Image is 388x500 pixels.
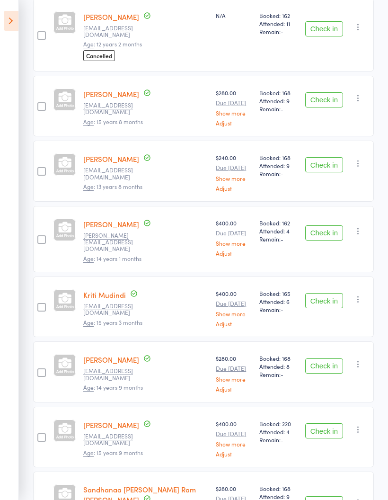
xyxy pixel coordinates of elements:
[259,428,297,436] span: Attended: 4
[216,240,252,246] a: Show more
[83,219,139,229] a: [PERSON_NAME]
[259,305,297,313] span: Remain:
[216,420,252,457] div: $400.00
[281,27,283,36] span: -
[83,318,142,327] span: : 15 years 3 months
[83,50,115,61] span: Cancelled
[216,175,252,181] a: Show more
[83,25,145,38] small: mailhema005@gmail.com
[259,227,297,235] span: Attended: 4
[83,303,145,316] small: sirimudindi@gmail.com
[83,420,139,430] a: [PERSON_NAME]
[83,355,139,365] a: [PERSON_NAME]
[305,92,343,107] button: Check in
[216,354,252,392] div: $280.00
[259,297,297,305] span: Attended: 6
[259,354,297,362] span: Booked: 168
[83,383,143,392] span: : 14 years 9 months
[83,254,141,263] span: : 14 years 1 months
[259,170,297,178] span: Remain:
[281,235,283,243] span: -
[83,167,145,180] small: konerutagore@yahoo.com
[259,362,297,370] span: Attended: 8
[259,153,297,161] span: Booked: 168
[83,12,139,22] a: [PERSON_NAME]
[83,154,139,164] a: [PERSON_NAME]
[216,451,252,457] a: Adjust
[305,157,343,172] button: Check in
[216,11,252,19] div: N/A
[216,153,252,191] div: $240.00
[216,250,252,256] a: Adjust
[259,11,297,19] span: Booked: 162
[216,311,252,317] a: Show more
[259,484,297,492] span: Booked: 168
[83,40,142,48] span: : 12 years 2 months
[83,182,142,191] span: : 13 years 8 months
[83,433,145,446] small: vrrajesh@gmail.com
[281,105,283,113] span: -
[259,420,297,428] span: Booked: 220
[259,436,297,444] span: Remain:
[259,289,297,297] span: Booked: 165
[216,300,252,307] small: Due [DATE]
[281,305,283,313] span: -
[83,232,145,252] small: Amitosh.Mishra81@gmail.com
[259,97,297,105] span: Attended: 9
[216,89,252,126] div: $280.00
[83,102,145,116] small: vidya.v.04@gmail.com
[83,117,143,126] span: : 15 years 8 months
[216,185,252,191] a: Adjust
[259,105,297,113] span: Remain:
[83,367,145,381] small: Mrajesh2000@gmail.com
[259,19,297,27] span: Attended: 11
[259,370,297,378] span: Remain:
[216,386,252,392] a: Adjust
[305,423,343,438] button: Check in
[259,27,297,36] span: Remain:
[259,235,297,243] span: Remain:
[259,89,297,97] span: Booked: 168
[216,230,252,236] small: Due [DATE]
[216,164,252,171] small: Due [DATE]
[216,110,252,116] a: Show more
[216,289,252,327] div: $400.00
[83,448,143,457] span: : 15 years 9 months
[305,225,343,241] button: Check in
[83,290,126,300] a: Kriti Mudindi
[305,358,343,374] button: Check in
[216,430,252,437] small: Due [DATE]
[305,21,343,36] button: Check in
[216,120,252,126] a: Adjust
[216,321,252,327] a: Adjust
[216,376,252,382] a: Show more
[259,219,297,227] span: Booked: 162
[281,436,283,444] span: -
[216,441,252,447] a: Show more
[216,365,252,372] small: Due [DATE]
[281,370,283,378] span: -
[216,99,252,106] small: Due [DATE]
[305,293,343,308] button: Check in
[83,89,139,99] a: [PERSON_NAME]
[216,219,252,256] div: $400.00
[259,161,297,170] span: Attended: 9
[281,170,283,178] span: -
